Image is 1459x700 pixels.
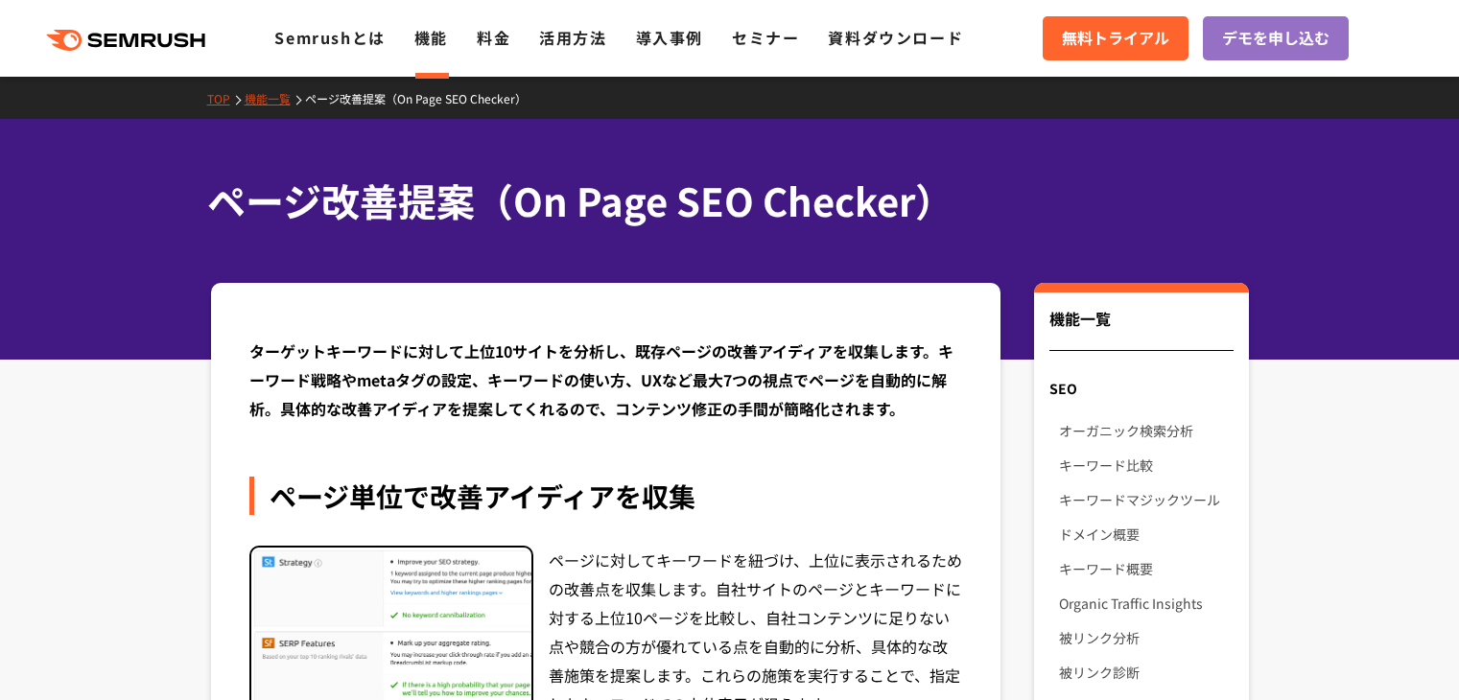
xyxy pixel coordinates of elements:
[828,26,963,49] a: 資料ダウンロード
[1043,16,1188,60] a: 無料トライアル
[477,26,510,49] a: 料金
[1203,16,1349,60] a: デモを申し込む
[274,26,385,49] a: Semrushとは
[1034,371,1248,406] div: SEO
[1059,655,1233,689] a: 被リンク診断
[1222,26,1330,51] span: デモを申し込む
[1059,413,1233,448] a: オーガニック検索分析
[1059,448,1233,482] a: キーワード比較
[732,26,799,49] a: セミナー
[636,26,703,49] a: 導入事例
[249,477,963,515] div: ページ単位で改善アイディアを収集
[305,90,541,106] a: ページ改善提案（On Page SEO Checker）
[1059,620,1233,655] a: 被リンク分析
[207,90,245,106] a: TOP
[245,90,305,106] a: 機能一覧
[1049,307,1233,351] div: 機能一覧
[1059,586,1233,620] a: Organic Traffic Insights
[1059,482,1233,517] a: キーワードマジックツール
[207,173,1234,229] h1: ページ改善提案（On Page SEO Checker）
[539,26,606,49] a: 活用方法
[414,26,448,49] a: 機能
[1062,26,1169,51] span: 無料トライアル
[249,337,963,423] div: ターゲットキーワードに対して上位10サイトを分析し、既存ページの改善アイディアを収集します。キーワード戦略やmetaタグの設定、キーワードの使い方、UXなど最大7つの視点でページを自動的に解析。...
[1288,625,1438,679] iframe: Help widget launcher
[1059,517,1233,551] a: ドメイン概要
[1059,551,1233,586] a: キーワード概要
